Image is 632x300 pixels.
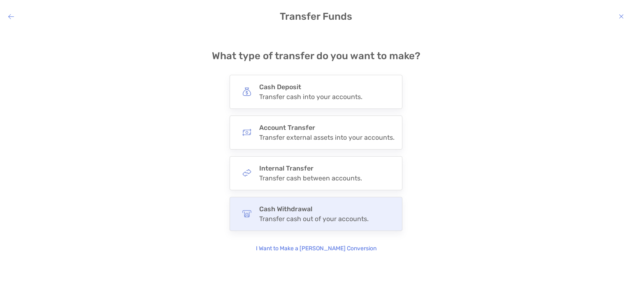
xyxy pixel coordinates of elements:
[259,205,369,213] h4: Cash Withdrawal
[259,93,362,101] div: Transfer cash into your accounts.
[242,128,251,137] img: button icon
[259,215,369,223] div: Transfer cash out of your accounts.
[256,244,376,253] p: I Want to Make a [PERSON_NAME] Conversion
[259,164,362,172] h4: Internal Transfer
[242,87,251,96] img: button icon
[242,168,251,178] img: button icon
[259,124,395,132] h4: Account Transfer
[242,209,251,218] img: button icon
[259,83,362,91] h4: Cash Deposit
[212,50,421,62] h4: What type of transfer do you want to make?
[259,174,362,182] div: Transfer cash between accounts.
[259,134,395,141] div: Transfer external assets into your accounts.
